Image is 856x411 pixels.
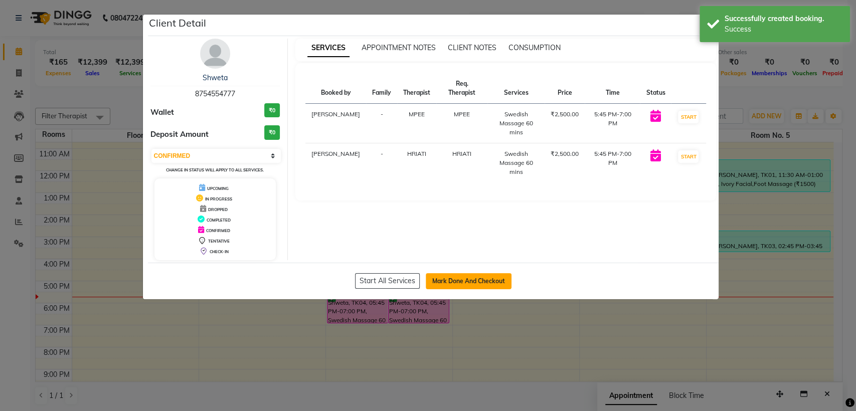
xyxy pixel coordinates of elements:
span: MPEE [454,110,470,118]
div: Success [725,24,842,35]
span: MPEE [409,110,425,118]
td: - [366,104,397,143]
th: Time [585,73,640,104]
th: Services [487,73,545,104]
span: DROPPED [208,207,228,212]
div: Swedish Massage 60 mins [493,149,539,176]
div: ₹2,500.00 [551,110,579,119]
span: Deposit Amount [150,129,209,140]
span: CONSUMPTION [508,43,561,52]
span: APPOINTMENT NOTES [362,43,436,52]
h3: ₹0 [264,125,280,140]
th: Status [640,73,671,104]
span: Wallet [150,107,174,118]
th: Therapist [397,73,436,104]
img: avatar [200,39,230,69]
button: Mark Done And Checkout [426,273,511,289]
th: Family [366,73,397,104]
button: Start All Services [355,273,420,289]
span: COMPLETED [207,218,231,223]
h3: ₹0 [264,103,280,118]
span: HRIATI [407,150,426,157]
span: TENTATIVE [208,239,230,244]
span: 8754554777 [195,89,235,98]
div: Successfully created booking. [725,14,842,24]
span: IN PROGRESS [205,196,232,201]
span: SERVICES [307,39,350,57]
a: Shweta [203,73,228,82]
td: [PERSON_NAME] [305,143,366,183]
h5: Client Detail [149,16,206,31]
td: 5:45 PM-7:00 PM [585,143,640,183]
th: Booked by [305,73,366,104]
button: START [678,111,699,123]
span: CLIENT NOTES [448,43,496,52]
div: Swedish Massage 60 mins [493,110,539,137]
small: Change in status will apply to all services. [166,167,264,172]
span: CONFIRMED [206,228,230,233]
span: CHECK-IN [210,249,229,254]
span: HRIATI [452,150,471,157]
div: ₹2,500.00 [551,149,579,158]
span: UPCOMING [207,186,229,191]
button: START [678,150,699,163]
td: [PERSON_NAME] [305,104,366,143]
td: - [366,143,397,183]
td: 5:45 PM-7:00 PM [585,104,640,143]
th: Price [545,73,585,104]
th: Req. Therapist [436,73,487,104]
